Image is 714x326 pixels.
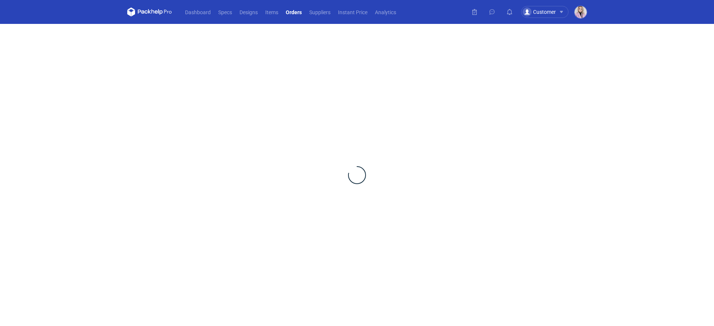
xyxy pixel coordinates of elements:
a: Designs [236,7,262,16]
a: Specs [214,7,236,16]
img: Klaudia Wiśniewska [574,6,587,18]
svg: Packhelp Pro [127,7,172,16]
div: Customer [523,7,556,16]
a: Dashboard [181,7,214,16]
a: Orders [282,7,306,16]
a: Suppliers [306,7,334,16]
a: Instant Price [334,7,371,16]
a: Items [262,7,282,16]
a: Analytics [371,7,400,16]
button: Customer [521,6,574,18]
